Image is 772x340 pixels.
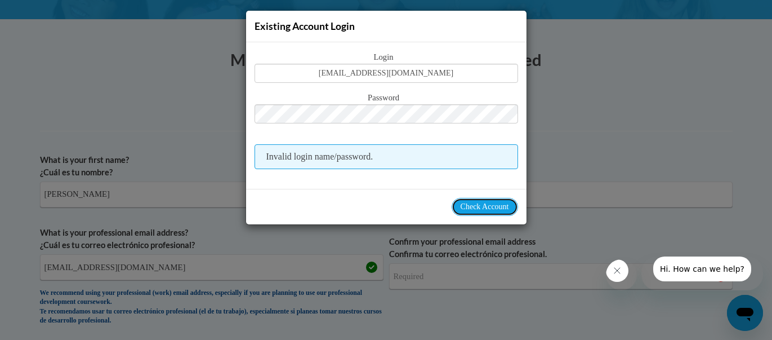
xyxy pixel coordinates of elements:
iframe: Close message [606,259,637,290]
iframe: Message from company [641,257,763,290]
span: Password [255,92,518,104]
button: Check Account [452,198,518,216]
span: Existing Account Login [255,20,355,32]
span: Check Account [461,202,509,211]
span: Login [255,51,518,64]
span: Invalid login name/password. [255,144,518,169]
